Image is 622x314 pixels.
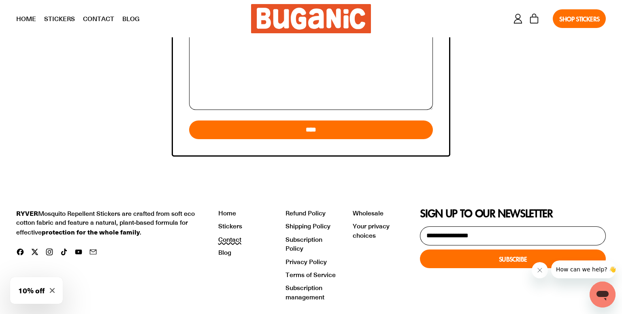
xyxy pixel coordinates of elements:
span: How can we help? 👋 [5,6,65,12]
a: Refund Policy [285,209,326,217]
a: Stickers [218,222,242,230]
iframe: Close message [532,262,548,278]
button: Subscribe [420,249,606,268]
a: Subscription management [285,283,324,301]
h2: Sign up to our newsletter [420,209,606,218]
a: Blog [118,9,144,29]
strong: protection for the whole family [42,227,140,237]
a: Contact [79,9,118,29]
iframe: Message from company [551,260,616,278]
img: Buganic [251,4,371,33]
a: Wholesale [353,209,383,217]
a: Shipping Policy [285,222,330,230]
strong: RYVER [16,208,38,218]
a: Shop Stickers [553,9,606,28]
a: Stickers [40,9,79,29]
div: Mosquito Repellent Stickers are crafted from soft eco cotton fabric and feature a natural, plant-... [16,209,202,237]
a: Home [218,209,236,217]
a: Home [12,9,40,29]
a: Your privacy choices [353,222,390,239]
a: Contact [218,235,241,243]
iframe: Button to launch messaging window [590,282,616,308]
a: Privacy Policy [285,257,327,266]
a: Blog [218,248,231,256]
a: Terms of Service [285,270,336,279]
a: Subscription Policy [285,235,322,252]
